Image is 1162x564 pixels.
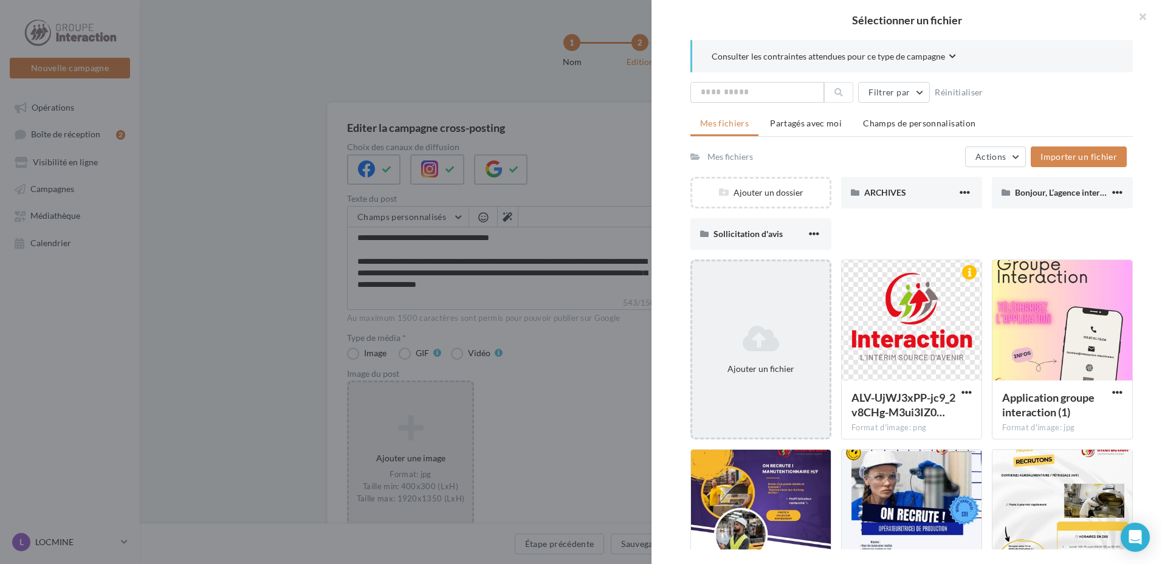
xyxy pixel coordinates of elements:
[770,118,842,128] span: Partagés avec moi
[930,85,988,100] button: Réinitialiser
[713,229,783,239] span: Sollicitation d'avis
[692,187,830,199] div: Ajouter un dossier
[712,50,956,65] button: Consulter les contraintes attendues pour ce type de campagne
[1121,523,1150,552] div: Open Intercom Messenger
[712,50,945,63] span: Consulter les contraintes attendues pour ce type de campagne
[700,118,749,128] span: Mes fichiers
[851,391,955,419] span: ALV-UjWJ3xPP-jc9_2v8CHg-M3ui3IZ0VfSbnT-MXcAkTnsZ7U4tTn28
[1040,151,1117,162] span: Importer un fichier
[671,15,1143,26] h2: Sélectionner un fichier
[863,118,975,128] span: Champs de personnalisation
[851,422,972,433] div: Format d'image: png
[707,151,753,163] div: Mes fichiers
[858,82,930,103] button: Filtrer par
[975,151,1006,162] span: Actions
[1002,422,1122,433] div: Format d'image: jpg
[1031,146,1127,167] button: Importer un fichier
[697,363,825,375] div: Ajouter un fichier
[864,187,906,198] span: ARCHIVES
[965,146,1026,167] button: Actions
[1002,391,1095,419] span: Application groupe interaction (1)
